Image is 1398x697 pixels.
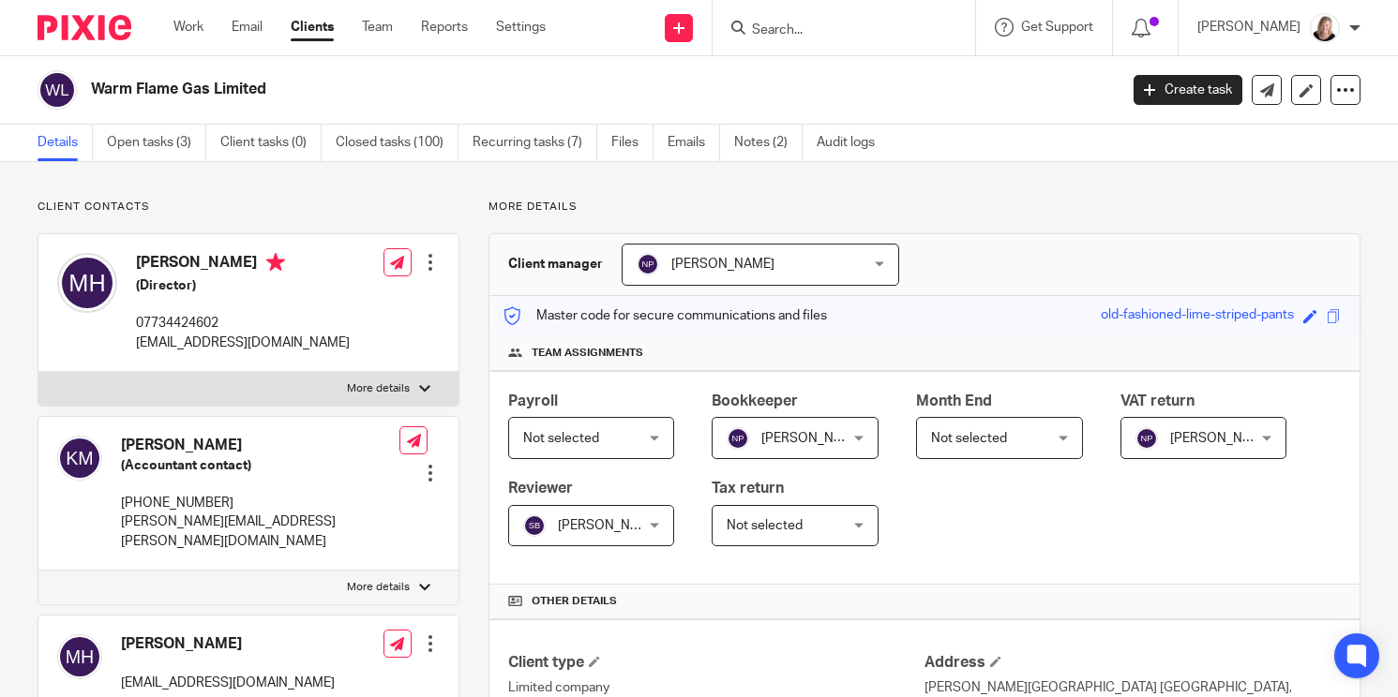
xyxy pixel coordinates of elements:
[1120,393,1195,408] span: VAT return
[121,674,335,692] p: [EMAIL_ADDRESS][DOMAIN_NAME]
[931,432,1007,445] span: Not selected
[57,253,117,313] img: svg%3E
[508,393,558,408] span: Payroll
[1135,427,1158,450] img: svg%3E
[523,514,546,537] img: svg%3E
[496,18,546,37] a: Settings
[532,594,617,609] span: Other details
[91,80,903,99] h2: Warm Flame Gas Limited
[1310,13,1340,43] img: K%20Garrattley%20headshot%20black%20top%20cropped.jpg
[291,18,334,37] a: Clients
[668,125,720,161] a: Emails
[38,125,93,161] a: Details
[121,456,399,475] h5: (Accountant contact)
[362,18,393,37] a: Team
[121,512,399,551] p: [PERSON_NAME][EMAIL_ADDRESS][PERSON_NAME][DOMAIN_NAME]
[761,432,864,445] span: [PERSON_NAME]
[421,18,468,37] a: Reports
[347,381,410,396] p: More details
[558,519,661,532] span: [PERSON_NAME]
[57,634,102,679] img: svg%3E
[508,481,573,496] span: Reviewer
[1134,75,1242,105] a: Create task
[712,393,798,408] span: Bookkeeper
[727,519,803,532] span: Not selected
[38,200,459,215] p: Client contacts
[266,253,285,272] i: Primary
[523,432,599,445] span: Not selected
[817,125,889,161] a: Audit logs
[107,125,206,161] a: Open tasks (3)
[508,255,603,274] h3: Client manager
[136,276,350,295] h5: (Director)
[136,314,350,333] p: 07734424602
[727,427,749,450] img: svg%3E
[121,634,335,654] h4: [PERSON_NAME]
[532,346,643,361] span: Team assignments
[1021,21,1093,34] span: Get Support
[611,125,654,161] a: Files
[671,258,774,271] span: [PERSON_NAME]
[121,436,399,455] h4: [PERSON_NAME]
[173,18,203,37] a: Work
[336,125,458,161] a: Closed tasks (100)
[38,70,77,110] img: svg%3E
[57,436,102,481] img: svg%3E
[121,494,399,512] p: [PHONE_NUMBER]
[924,653,1341,673] h4: Address
[136,334,350,352] p: [EMAIL_ADDRESS][DOMAIN_NAME]
[38,15,131,40] img: Pixie
[220,125,322,161] a: Client tasks (0)
[232,18,263,37] a: Email
[637,253,659,275] img: svg%3E
[473,125,597,161] a: Recurring tasks (7)
[1197,18,1300,37] p: [PERSON_NAME]
[504,306,827,325] p: Master code for secure communications and files
[347,580,410,595] p: More details
[1101,305,1294,327] div: old-fashioned-lime-striped-pants
[1170,432,1273,445] span: [PERSON_NAME]
[916,393,992,408] span: Month End
[508,653,924,673] h4: Client type
[750,22,919,39] input: Search
[734,125,803,161] a: Notes (2)
[136,253,350,276] h4: [PERSON_NAME]
[712,481,784,496] span: Tax return
[489,200,1360,215] p: More details
[508,678,924,697] p: Limited company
